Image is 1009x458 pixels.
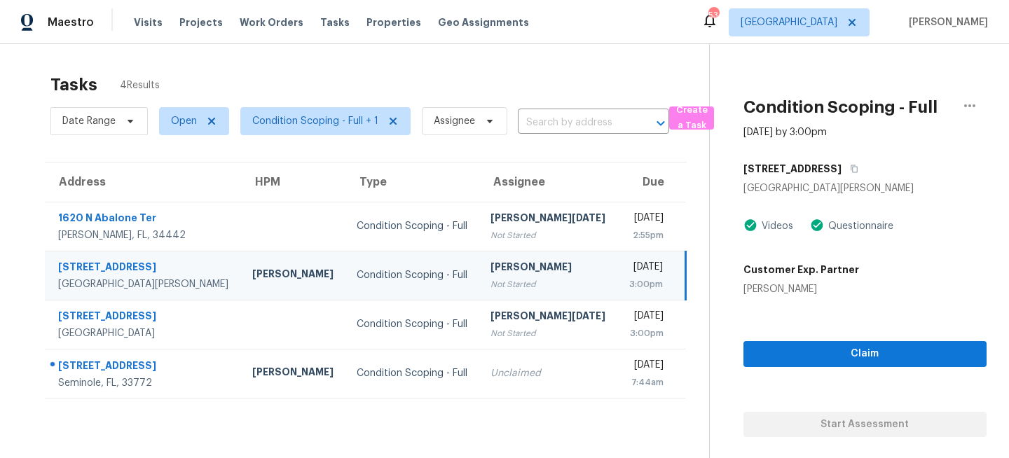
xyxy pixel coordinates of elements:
div: [PERSON_NAME] [743,282,859,296]
div: Not Started [490,277,606,291]
div: 1620 N Abalone Ter [58,211,230,228]
div: Condition Scoping - Full [357,219,468,233]
div: 2:55pm [629,228,664,242]
button: Claim [743,341,987,367]
div: [DATE] [629,358,664,375]
div: [PERSON_NAME] [252,267,334,284]
div: [GEOGRAPHIC_DATA][PERSON_NAME] [58,277,230,291]
th: Address [45,162,241,202]
div: 3:00pm [629,326,664,340]
th: HPM [241,162,345,202]
span: Properties [366,15,421,29]
div: [DATE] [629,211,664,228]
span: Tasks [320,18,350,27]
div: Not Started [490,326,606,340]
div: [DATE] [629,260,663,277]
span: Assignee [434,114,475,128]
div: [GEOGRAPHIC_DATA] [58,326,230,340]
div: [STREET_ADDRESS] [58,260,230,277]
div: 7:44am [629,375,664,389]
h5: Customer Exp. Partner [743,263,859,277]
input: Search by address [518,112,630,134]
div: Condition Scoping - Full [357,366,468,380]
button: Create a Task [669,106,714,130]
span: Projects [179,15,223,29]
div: [PERSON_NAME][DATE] [490,211,606,228]
th: Type [345,162,479,202]
div: [STREET_ADDRESS] [58,309,230,326]
div: Condition Scoping - Full [357,268,468,282]
span: Date Range [62,114,116,128]
img: Artifact Present Icon [810,218,824,233]
div: 53 [708,8,718,22]
div: Seminole, FL, 33772 [58,376,230,390]
th: Assignee [479,162,617,202]
span: [PERSON_NAME] [903,15,988,29]
div: [GEOGRAPHIC_DATA][PERSON_NAME] [743,181,987,195]
div: 3:00pm [629,277,663,291]
span: Work Orders [240,15,303,29]
div: [PERSON_NAME] [490,260,606,277]
span: 4 Results [120,78,160,92]
span: [GEOGRAPHIC_DATA] [741,15,837,29]
div: Not Started [490,228,606,242]
div: [STREET_ADDRESS] [58,359,230,376]
div: [PERSON_NAME] [252,365,334,382]
span: Open [171,114,197,128]
h5: [STREET_ADDRESS] [743,162,842,176]
th: Due [617,162,685,202]
div: [DATE] by 3:00pm [743,125,827,139]
img: Artifact Present Icon [743,218,757,233]
button: Open [651,113,671,133]
div: Unclaimed [490,366,606,380]
span: Claim [755,345,975,363]
h2: Tasks [50,78,97,92]
span: Maestro [48,15,94,29]
span: Visits [134,15,163,29]
div: Videos [757,219,793,233]
span: Geo Assignments [438,15,529,29]
button: Copy Address [842,156,860,181]
span: Condition Scoping - Full + 1 [252,114,378,128]
div: [DATE] [629,309,664,326]
div: Questionnaire [824,219,893,233]
h2: Condition Scoping - Full [743,100,938,114]
div: [PERSON_NAME], FL, 34442 [58,228,230,242]
div: [PERSON_NAME][DATE] [490,309,606,326]
div: Condition Scoping - Full [357,317,468,331]
span: Create a Task [676,102,707,134]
